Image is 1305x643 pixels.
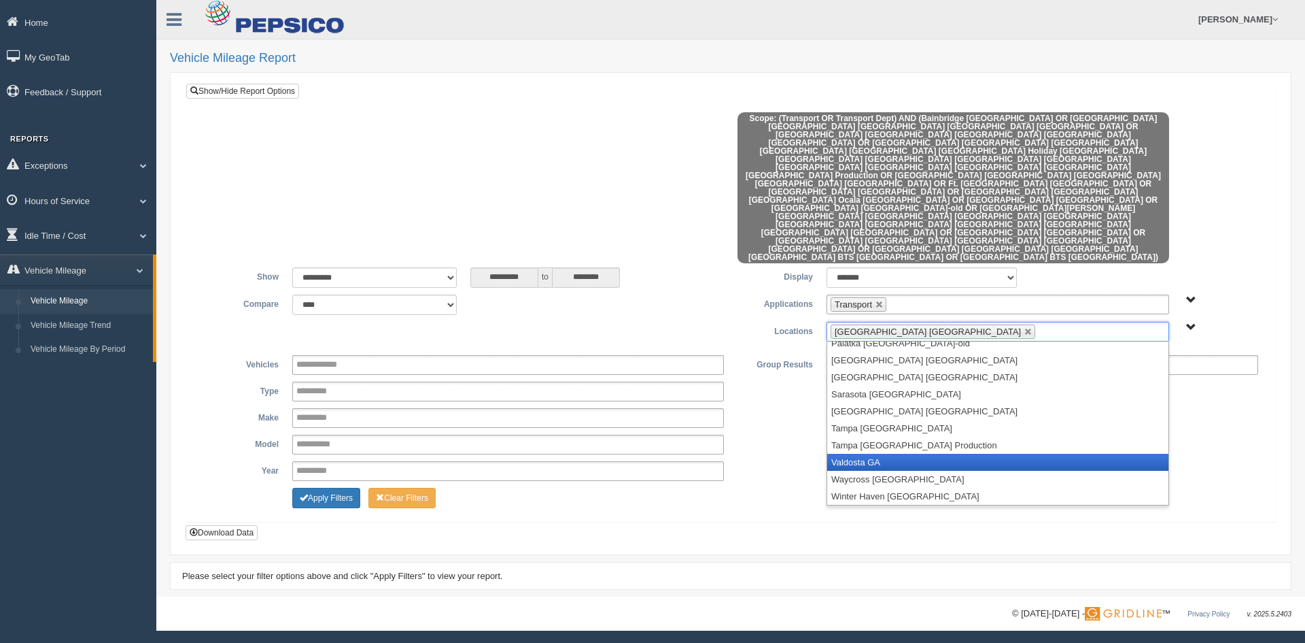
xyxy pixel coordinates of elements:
label: Display [731,267,820,284]
button: Change Filter Options [368,488,436,508]
span: Transport [835,299,872,310]
a: Vehicle Mileage Trend [24,314,153,338]
label: Make [196,408,285,425]
li: Sarasota [GEOGRAPHIC_DATA] [827,386,1168,403]
label: Compare [196,295,285,311]
a: Privacy Policy [1187,610,1230,618]
span: Scope: (Transport OR Transport Dept) AND (Bainbridge [GEOGRAPHIC_DATA] OR [GEOGRAPHIC_DATA] [GEOG... [737,112,1169,263]
li: Tampa [GEOGRAPHIC_DATA] [827,420,1168,437]
li: Valdosta GA [827,454,1168,471]
label: Applications [731,295,820,311]
li: [GEOGRAPHIC_DATA] [GEOGRAPHIC_DATA] [827,352,1168,369]
label: Vehicles [196,355,285,372]
li: Tampa [GEOGRAPHIC_DATA] Production [827,437,1168,454]
li: [GEOGRAPHIC_DATA] [GEOGRAPHIC_DATA] [827,369,1168,386]
li: Winter Haven [GEOGRAPHIC_DATA] [827,488,1168,505]
div: © [DATE]-[DATE] - ™ [1012,607,1291,621]
li: Waycross [GEOGRAPHIC_DATA] [827,471,1168,488]
label: Model [196,435,285,451]
label: Locations [731,322,820,338]
a: Vehicle Mileage [24,289,153,314]
a: Vehicle Mileage By Period [24,337,153,362]
span: to [538,267,552,288]
label: Year [196,461,285,478]
h2: Vehicle Mileage Report [170,52,1291,65]
a: Show/Hide Report Options [186,84,299,99]
label: Show [196,267,285,284]
button: Download Data [186,525,258,540]
span: v. 2025.5.2403 [1247,610,1291,618]
span: [GEOGRAPHIC_DATA] [GEOGRAPHIC_DATA] [835,327,1021,337]
li: Palatka [GEOGRAPHIC_DATA]-old [827,335,1168,352]
button: Change Filter Options [292,488,360,508]
label: Group Results [731,355,820,372]
li: [GEOGRAPHIC_DATA] [GEOGRAPHIC_DATA] [827,403,1168,420]
img: Gridline [1085,607,1162,621]
span: Please select your filter options above and click "Apply Filters" to view your report. [182,571,503,581]
label: Type [196,382,285,398]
